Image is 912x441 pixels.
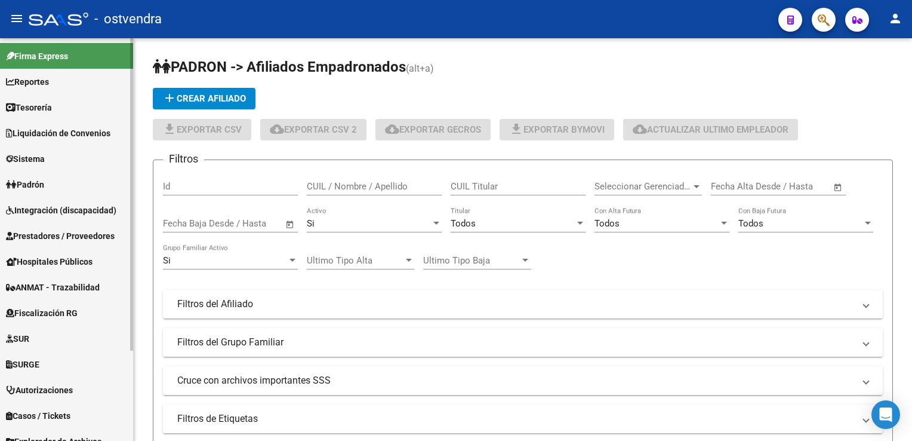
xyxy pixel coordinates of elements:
span: Reportes [6,75,49,88]
mat-icon: cloud_download [385,122,399,136]
span: Todos [738,218,763,229]
mat-expansion-panel-header: Filtros del Afiliado [163,290,883,318]
span: Exportar Bymovi [509,124,605,135]
span: Padrón [6,178,44,191]
span: Firma Express [6,50,68,63]
h3: Filtros [163,151,204,167]
span: SUR [6,332,29,345]
mat-icon: file_download [162,122,177,136]
span: Autorizaciones [6,384,73,397]
span: (alt+a) [406,63,434,74]
button: Open calendar [284,218,297,231]
span: Sistema [6,152,45,166]
input: End date [212,218,270,229]
span: Exportar CSV [162,124,242,135]
mat-icon: menu [10,11,24,26]
span: Prestadores / Proveedores [6,229,115,243]
input: Start date [163,218,202,229]
span: Exportar CSV 2 [270,124,357,135]
button: Exportar CSV 2 [260,119,366,140]
span: Seleccionar Gerenciador [594,181,691,192]
mat-panel-title: Cruce con archivos importantes SSS [177,374,854,387]
mat-icon: person [888,11,902,26]
span: Exportar GECROS [385,124,481,135]
span: Ultimo Tipo Alta [307,255,403,266]
div: Open Intercom Messenger [871,400,900,429]
span: SURGE [6,358,39,371]
span: Tesorería [6,101,52,114]
button: Crear Afiliado [153,88,255,109]
mat-icon: file_download [509,122,523,136]
span: Si [163,255,171,266]
span: ANMAT - Trazabilidad [6,281,100,294]
mat-expansion-panel-header: Cruce con archivos importantes SSS [163,366,883,395]
mat-icon: cloud_download [270,122,284,136]
input: End date [760,181,818,192]
span: Hospitales Públicos [6,255,93,268]
mat-panel-title: Filtros del Afiliado [177,298,854,311]
mat-icon: cloud_download [633,122,647,136]
span: Fiscalización RG [6,307,78,320]
mat-expansion-panel-header: Filtros del Grupo Familiar [163,328,883,357]
span: Liquidación de Convenios [6,127,110,140]
span: Integración (discapacidad) [6,204,116,217]
span: Crear Afiliado [162,93,246,104]
span: - ostvendra [94,6,162,32]
button: Open calendar [831,180,845,194]
span: Actualizar ultimo Empleador [633,124,788,135]
span: Todos [451,218,476,229]
span: PADRON -> Afiliados Empadronados [153,59,406,75]
button: Actualizar ultimo Empleador [623,119,798,140]
button: Exportar Bymovi [500,119,614,140]
span: Si [307,218,315,229]
button: Exportar CSV [153,119,251,140]
mat-expansion-panel-header: Filtros de Etiquetas [163,405,883,433]
span: Todos [594,218,620,229]
mat-panel-title: Filtros del Grupo Familiar [177,336,854,349]
button: Exportar GECROS [375,119,491,140]
input: Start date [711,181,750,192]
mat-panel-title: Filtros de Etiquetas [177,412,854,425]
mat-icon: add [162,91,177,105]
span: Casos / Tickets [6,409,70,422]
span: Ultimo Tipo Baja [423,255,520,266]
